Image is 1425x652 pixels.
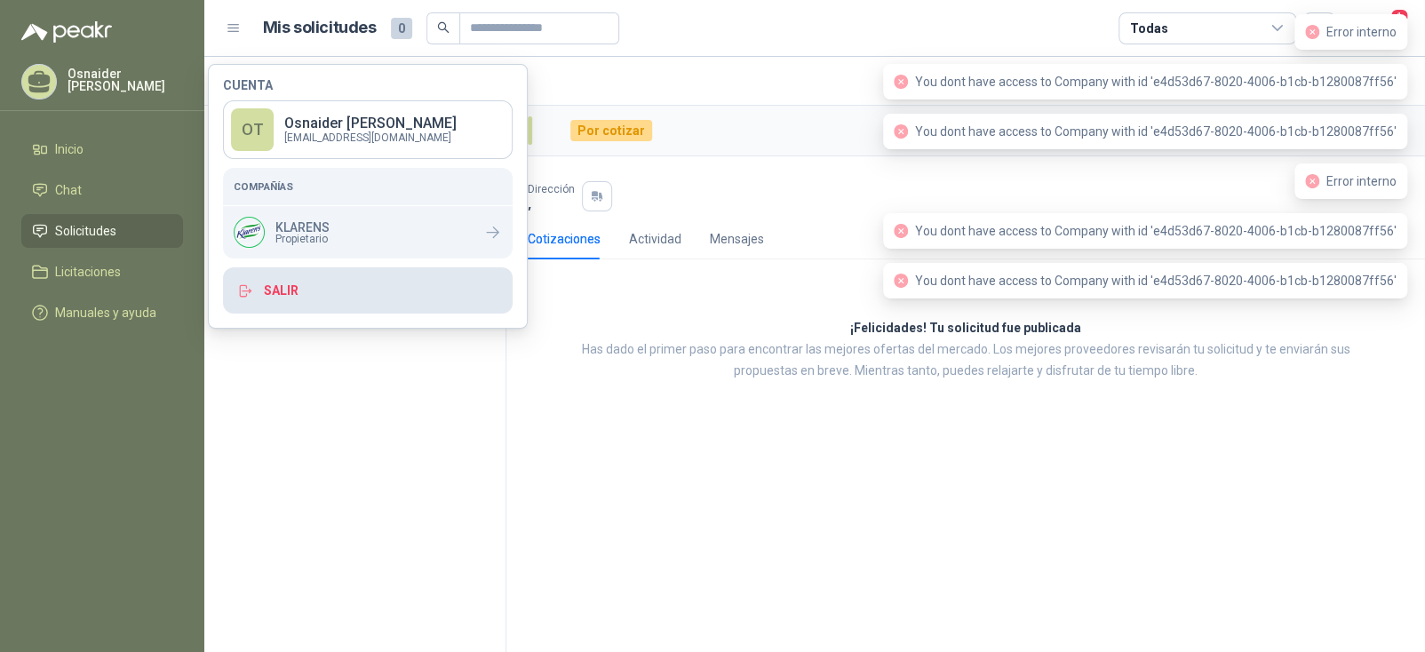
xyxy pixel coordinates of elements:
[570,120,652,141] div: Por cotizar
[1326,25,1397,39] span: Error interno
[1305,174,1319,188] span: close-circle
[223,267,513,314] button: Salir
[55,262,121,282] span: Licitaciones
[528,195,575,211] p: ,
[284,116,457,131] p: Osnaider [PERSON_NAME]
[894,75,908,89] span: close-circle
[223,206,513,258] a: Company LogoKLARENSPropietario
[275,234,330,244] span: Propietario
[894,224,908,238] span: close-circle
[915,75,1397,89] span: You dont have access to Company with id 'e4d53d67-8020-4006-b1cb-b1280087ff56'
[1372,12,1404,44] button: 1
[915,224,1397,238] span: You dont have access to Company with id 'e4d53d67-8020-4006-b1cb-b1280087ff56'
[710,229,764,249] div: Mensajes
[231,108,274,151] div: OT
[557,339,1374,382] p: Has dado el primer paso para encontrar las mejores ofertas del mercado. Los mejores proveedores r...
[528,229,601,249] div: Cotizaciones
[235,218,264,247] img: Company Logo
[437,21,450,34] span: search
[68,68,183,92] p: Osnaider [PERSON_NAME]
[1130,19,1167,38] div: Todas
[275,221,330,234] p: KLARENS
[55,139,84,159] span: Inicio
[21,296,183,330] a: Manuales y ayuda
[21,21,112,43] img: Logo peakr
[915,274,1397,288] span: You dont have access to Company with id 'e4d53d67-8020-4006-b1cb-b1280087ff56'
[21,132,183,166] a: Inicio
[1389,8,1409,25] span: 1
[629,229,681,249] div: Actividad
[21,255,183,289] a: Licitaciones
[1326,174,1397,188] span: Error interno
[850,318,1081,339] h3: ¡Felicidades! Tu solicitud fue publicada
[894,274,908,288] span: close-circle
[1305,25,1319,39] span: close-circle
[915,124,1397,139] span: You dont have access to Company with id 'e4d53d67-8020-4006-b1cb-b1280087ff56'
[55,221,116,241] span: Solicitudes
[263,15,377,41] h1: Mis solicitudes
[223,79,513,91] h4: Cuenta
[55,303,156,322] span: Manuales y ayuda
[223,100,513,159] a: OTOsnaider [PERSON_NAME][EMAIL_ADDRESS][DOMAIN_NAME]
[21,214,183,248] a: Solicitudes
[894,124,908,139] span: close-circle
[55,180,82,200] span: Chat
[234,179,502,195] h5: Compañías
[21,173,183,207] a: Chat
[391,18,412,39] span: 0
[284,132,457,143] p: [EMAIL_ADDRESS][DOMAIN_NAME]
[528,183,575,195] p: Dirección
